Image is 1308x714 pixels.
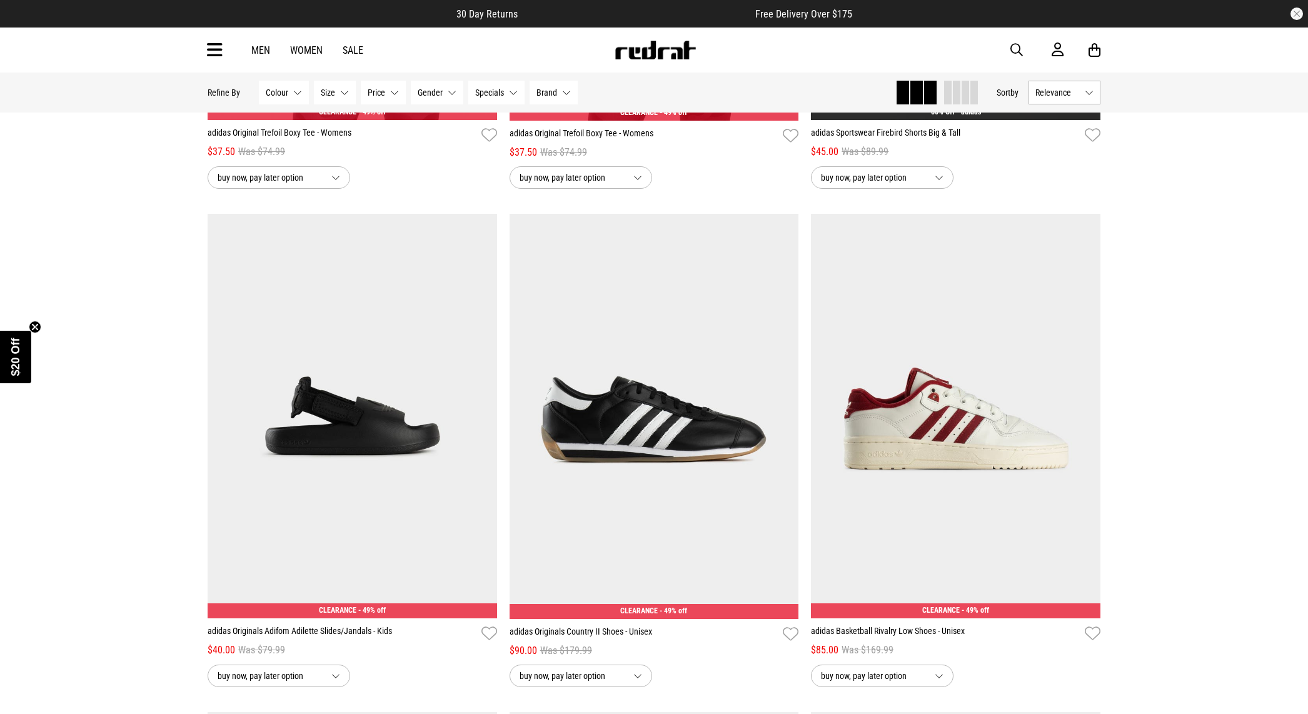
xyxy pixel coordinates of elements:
[475,88,504,98] span: Specials
[314,81,356,104] button: Size
[218,170,321,185] span: buy now, pay later option
[208,166,350,189] button: buy now, pay later option
[530,81,578,104] button: Brand
[660,108,687,117] span: - 49% off
[540,145,587,160] span: Was $74.99
[510,665,652,687] button: buy now, pay later option
[510,625,778,643] a: adidas Originals Country II Shoes - Unisex
[266,88,288,98] span: Colour
[620,108,658,117] span: CLEARANCE
[543,8,730,20] iframe: Customer reviews powered by Trustpilot
[620,606,658,615] span: CLEARANCE
[218,668,321,683] span: buy now, pay later option
[842,643,893,658] span: Was $169.99
[842,144,888,159] span: Was $89.99
[922,606,960,615] span: CLEARANCE
[29,321,41,333] button: Close teaser
[520,170,623,185] span: buy now, pay later option
[321,88,335,98] span: Size
[343,44,363,56] a: Sale
[411,81,463,104] button: Gender
[614,41,697,59] img: Redrat logo
[208,126,476,144] a: adidas Original Trefoil Boxy Tee - Womens
[510,127,778,145] a: adidas Original Trefoil Boxy Tee - Womens
[10,5,48,43] button: Open LiveChat chat widget
[290,44,323,56] a: Women
[962,606,989,615] span: - 49% off
[821,668,925,683] span: buy now, pay later option
[755,8,852,20] span: Free Delivery Over $175
[540,643,592,658] span: Was $179.99
[238,643,285,658] span: Was $79.99
[997,85,1019,100] button: Sortby
[208,214,497,619] img: Adidas Originals Adifom Adilette Slides/jandals - Kids in Black
[208,88,240,98] p: Refine By
[811,214,1100,619] img: Adidas Basketball Rivalry Low Shoes - Unisex in White
[9,338,22,376] span: $20 Off
[368,88,385,98] span: Price
[811,144,838,159] span: $45.00
[510,166,652,189] button: buy now, pay later option
[1029,81,1100,104] button: Relevance
[259,81,309,104] button: Colour
[251,44,270,56] a: Men
[208,643,235,658] span: $40.00
[208,665,350,687] button: buy now, pay later option
[811,166,953,189] button: buy now, pay later option
[1035,88,1080,98] span: Relevance
[1010,88,1019,98] span: by
[208,144,235,159] span: $37.50
[536,88,557,98] span: Brand
[238,144,285,159] span: Was $74.99
[510,145,537,160] span: $37.50
[811,665,953,687] button: buy now, pay later option
[319,606,356,615] span: CLEARANCE
[361,81,406,104] button: Price
[456,8,518,20] span: 30 Day Returns
[811,643,838,658] span: $85.00
[510,643,537,658] span: $90.00
[811,126,1080,144] a: adidas Sportswear Firebird Shorts Big & Tall
[821,170,925,185] span: buy now, pay later option
[418,88,443,98] span: Gender
[358,606,386,615] span: - 49% off
[468,81,525,104] button: Specials
[208,625,476,643] a: adidas Originals Adifom Adilette Slides/Jandals - Kids
[510,214,799,619] img: Adidas Originals Country Ii Shoes - Unisex in Black
[660,606,687,615] span: - 49% off
[520,668,623,683] span: buy now, pay later option
[811,625,1080,643] a: adidas Basketball Rivalry Low Shoes - Unisex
